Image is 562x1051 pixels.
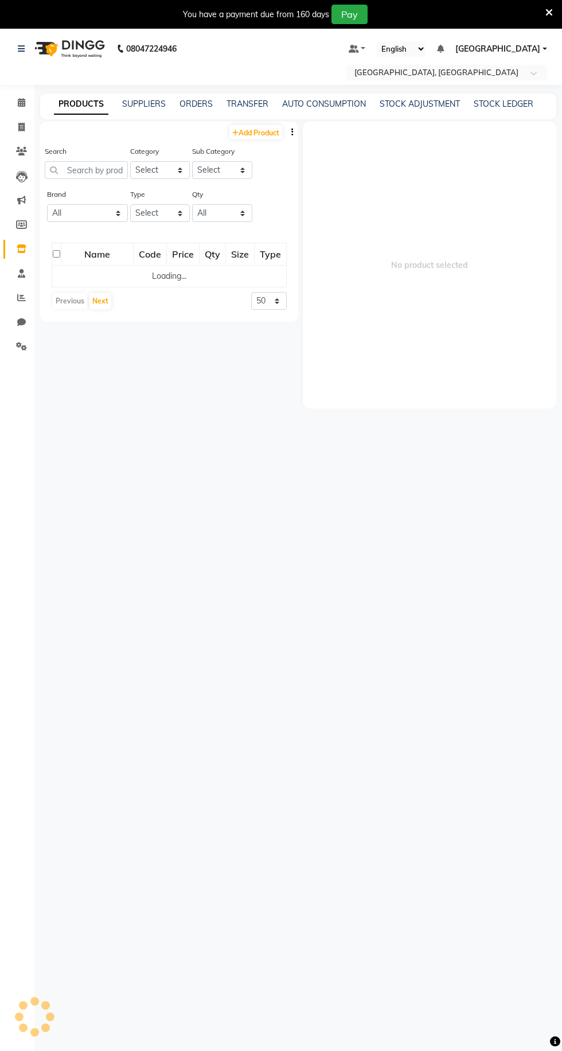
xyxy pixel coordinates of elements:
div: You have a payment due from 160 days [183,9,329,21]
a: PRODUCTS [54,94,108,115]
a: STOCK LEDGER [474,99,533,109]
td: Loading... [52,266,287,287]
span: No product selected [303,122,556,408]
div: Size [227,244,253,264]
a: SUPPLIERS [122,99,166,109]
span: [GEOGRAPHIC_DATA] [455,43,540,55]
div: Type [255,244,286,264]
img: logo [29,33,108,65]
label: Type [130,189,145,200]
label: Brand [47,189,66,200]
a: STOCK ADJUSTMENT [380,99,460,109]
div: Qty [200,244,225,264]
div: Price [167,244,198,264]
button: Next [89,293,111,309]
label: Sub Category [192,146,235,157]
label: Search [45,146,67,157]
label: Qty [192,189,203,200]
b: 08047224946 [126,33,177,65]
a: TRANSFER [227,99,268,109]
div: Code [134,244,166,264]
a: ORDERS [179,99,213,109]
div: Name [62,244,132,264]
a: Add Product [229,125,282,139]
input: Search by product name or code [45,161,128,179]
button: Pay [331,5,368,24]
a: AUTO CONSUMPTION [282,99,366,109]
label: Category [130,146,159,157]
